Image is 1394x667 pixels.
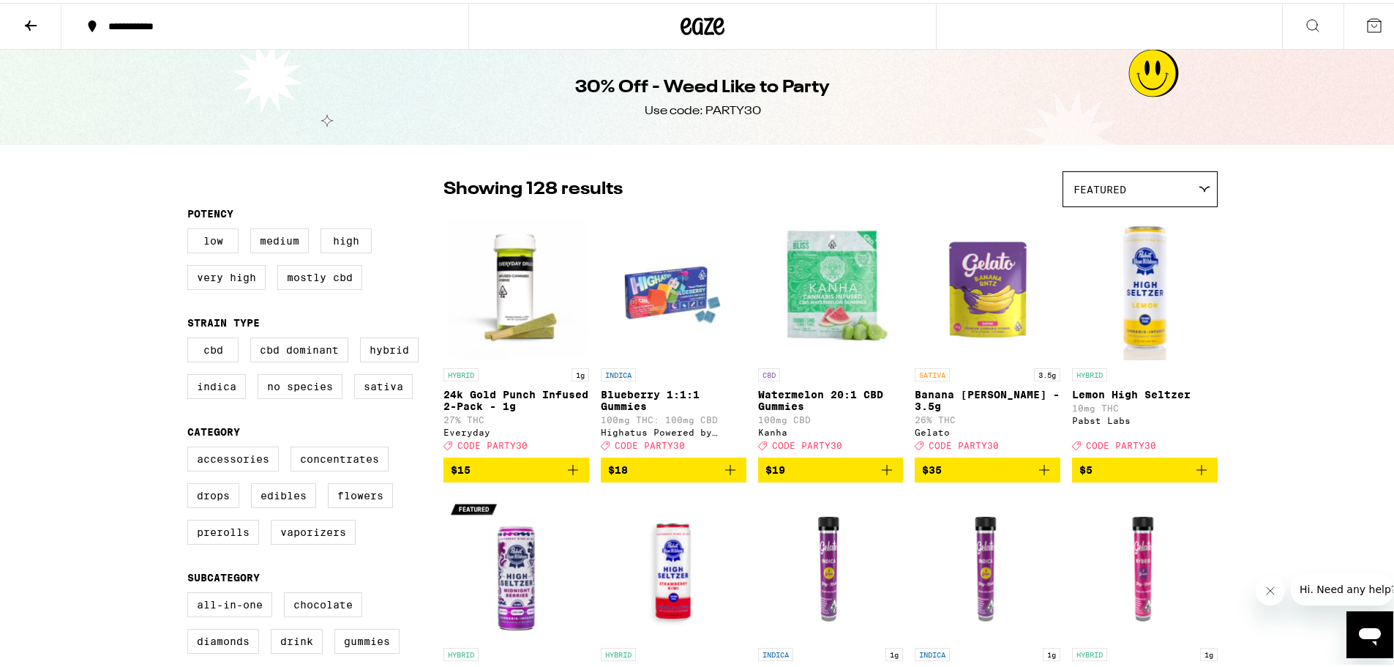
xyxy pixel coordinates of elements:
legend: Subcategory [187,569,260,581]
button: Add to bag [758,455,904,480]
img: Gelato - Banana Runtz - 3.5g [915,212,1060,358]
label: All-In-One [187,589,272,614]
p: INDICA [601,365,636,379]
p: 26% THC [915,412,1060,422]
img: Pabst Labs - Strawberry Kiwi High Seltzer [601,491,746,638]
label: Accessories [187,444,279,469]
h1: 30% Off - Weed Like to Party [575,72,830,97]
p: SATIVA [915,365,950,379]
span: $15 [451,461,471,473]
label: Chocolate [284,589,362,614]
p: 100mg THC: 100mg CBD [601,412,746,422]
p: Banana [PERSON_NAME] - 3.5g [915,386,1060,409]
p: 1g [1200,645,1218,658]
p: 1g [1043,645,1060,658]
img: Pabst Labs - Midnight Berries 10:3:2 High Seltzer [443,491,589,638]
p: HYBRID [443,645,479,658]
label: Very High [187,262,266,287]
p: Watermelon 20:1 CBD Gummies [758,386,904,409]
img: Kanha - Watermelon 20:1 CBD Gummies [758,212,904,358]
span: CODE PARTY30 [929,438,999,447]
span: $19 [765,461,785,473]
p: 10mg THC [1072,400,1218,410]
label: No Species [258,371,342,396]
legend: Potency [187,205,233,217]
p: Blueberry 1:1:1 Gummies [601,386,746,409]
img: Gelato - Grape Pie - 1g [758,491,904,638]
label: Drink [271,626,323,651]
button: Add to bag [443,455,589,480]
legend: Strain Type [187,314,260,326]
p: INDICA [758,645,793,658]
label: Drops [187,480,239,505]
img: Highatus Powered by Cannabiotix - Blueberry 1:1:1 Gummies [601,212,746,358]
span: $35 [922,461,942,473]
div: Pabst Labs [1072,413,1218,422]
button: Add to bag [1072,455,1218,480]
a: Open page for Lemon High Seltzer from Pabst Labs [1072,212,1218,455]
p: HYBRID [1072,645,1107,658]
span: CODE PARTY30 [615,438,685,447]
label: Edibles [251,480,316,505]
legend: Category [187,423,240,435]
p: 1g [572,365,589,379]
label: CBD Dominant [250,335,348,359]
span: CODE PARTY30 [457,438,528,447]
img: Gelato - Papaya - 1g [915,491,1060,638]
button: Add to bag [915,455,1060,480]
label: Hybrid [360,335,419,359]
a: Open page for Watermelon 20:1 CBD Gummies from Kanha [758,212,904,455]
span: Featured [1073,181,1126,193]
p: 3.5g [1034,365,1060,379]
div: Kanha [758,425,904,434]
p: 1g [885,645,903,658]
label: Gummies [334,626,400,651]
label: Sativa [354,371,413,396]
p: CBD [758,365,780,379]
iframe: Message from company [1291,570,1393,603]
a: Open page for Blueberry 1:1:1 Gummies from Highatus Powered by Cannabiotix [601,212,746,455]
p: Lemon High Seltzer [1072,386,1218,398]
p: Showing 128 results [443,174,623,199]
label: Medium [250,226,309,250]
label: Mostly CBD [277,262,362,287]
iframe: Button to launch messaging window [1346,608,1393,655]
label: Diamonds [187,626,259,651]
p: HYBRID [443,365,479,379]
label: Vaporizers [271,517,356,542]
label: Concentrates [291,444,389,469]
p: 100mg CBD [758,412,904,422]
label: Low [187,226,239,250]
label: Indica [187,371,246,396]
div: Highatus Powered by Cannabiotix [601,425,746,434]
img: Pabst Labs - Lemon High Seltzer [1072,212,1218,358]
label: Prerolls [187,517,259,542]
p: 24k Gold Punch Infused 2-Pack - 1g [443,386,589,409]
a: Open page for Banana Runtz - 3.5g from Gelato [915,212,1060,455]
span: $5 [1079,461,1093,473]
span: CODE PARTY30 [772,438,842,447]
p: INDICA [915,645,950,658]
button: Add to bag [601,455,746,480]
label: CBD [187,335,239,359]
img: Gelato - Gelonade - 1g [1072,491,1218,638]
p: HYBRID [1072,365,1107,379]
span: $18 [608,461,628,473]
span: CODE PARTY30 [1086,438,1156,447]
label: Flowers [328,480,393,505]
a: Open page for 24k Gold Punch Infused 2-Pack - 1g from Everyday [443,212,589,455]
div: Everyday [443,425,589,434]
p: HYBRID [601,645,636,658]
img: Everyday - 24k Gold Punch Infused 2-Pack - 1g [443,212,589,358]
p: 27% THC [443,412,589,422]
label: High [321,226,372,250]
iframe: Close message [1256,573,1285,603]
div: Gelato [915,425,1060,434]
span: Hi. Need any help? [9,10,105,22]
div: Use code: PARTY30 [645,100,761,116]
